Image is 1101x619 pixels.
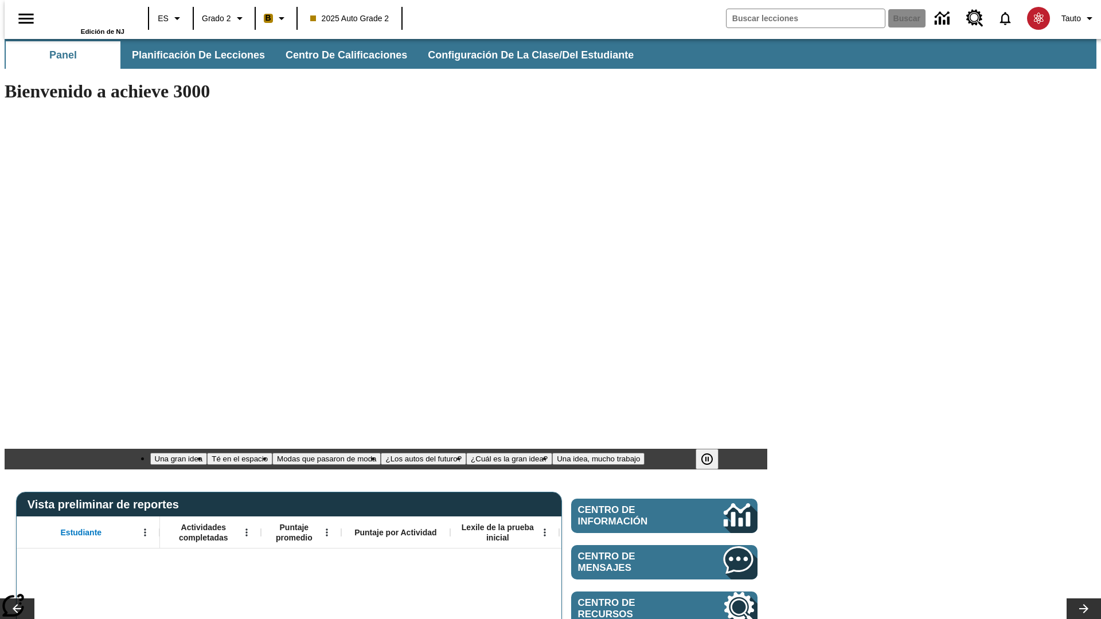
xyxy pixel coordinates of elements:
[276,41,416,69] button: Centro de calificaciones
[28,498,185,511] span: Vista preliminar de reportes
[266,11,271,25] span: B
[578,551,689,574] span: Centro de mensajes
[158,13,169,25] span: ES
[9,2,43,36] button: Abrir el menú lateral
[959,3,990,34] a: Centro de recursos, Se abrirá en una pestaña nueva.
[5,81,767,102] h1: Bienvenido a achieve 3000
[166,522,241,543] span: Actividades completadas
[238,524,255,541] button: Abrir menú
[272,453,381,465] button: Diapositiva 3 Modas que pasaron de moda
[5,41,644,69] div: Subbarra de navegación
[5,39,1096,69] div: Subbarra de navegación
[150,453,208,465] button: Diapositiva 1 Una gran idea
[990,3,1020,33] a: Notificaciones
[571,499,758,533] a: Centro de información
[1020,3,1057,33] button: Escoja un nuevo avatar
[50,5,124,28] a: Portada
[1057,8,1101,29] button: Perfil/Configuración
[318,524,335,541] button: Abrir menú
[419,41,643,69] button: Configuración de la clase/del estudiante
[286,49,407,62] span: Centro de calificaciones
[132,49,265,62] span: Planificación de lecciones
[428,49,634,62] span: Configuración de la clase/del estudiante
[197,8,251,29] button: Grado: Grado 2, Elige un grado
[571,545,758,579] a: Centro de mensajes
[267,522,322,543] span: Puntaje promedio
[1061,13,1081,25] span: Tauto
[696,449,719,469] button: Pausar
[202,13,231,25] span: Grado 2
[81,28,124,35] span: Edición de NJ
[207,453,272,465] button: Diapositiva 2 Té en el espacio
[61,527,102,538] span: Estudiante
[49,49,77,62] span: Panel
[6,41,120,69] button: Panel
[696,449,730,469] div: Pausar
[354,527,436,538] span: Puntaje por Actividad
[50,4,124,35] div: Portada
[552,453,645,465] button: Diapositiva 6 Una idea, mucho trabajo
[466,453,552,465] button: Diapositiva 5 ¿Cuál es la gran idea?
[578,504,685,527] span: Centro de información
[381,453,466,465] button: Diapositiva 4 ¿Los autos del futuro?
[123,41,274,69] button: Planificación de lecciones
[727,9,885,28] input: Buscar campo
[1067,598,1101,619] button: Carrusel de lecciones, seguir
[456,522,540,543] span: Lexile de la prueba inicial
[928,3,959,34] a: Centro de información
[259,8,293,29] button: Boost El color de la clase es anaranjado claro. Cambiar el color de la clase.
[536,524,553,541] button: Abrir menú
[1027,7,1050,30] img: avatar image
[153,8,189,29] button: Lenguaje: ES, Selecciona un idioma
[310,13,389,25] span: 2025 Auto Grade 2
[136,524,154,541] button: Abrir menú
